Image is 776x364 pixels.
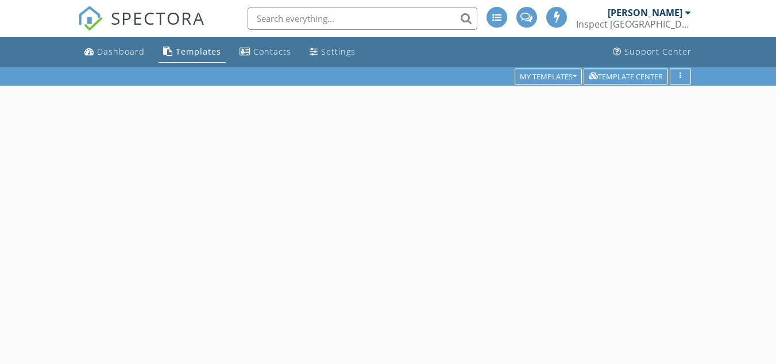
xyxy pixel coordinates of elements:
[584,68,668,85] button: Template Center
[624,46,692,57] div: Support Center
[520,72,577,81] div: My Templates
[248,7,477,30] input: Search everything...
[515,68,582,85] button: My Templates
[78,16,205,40] a: SPECTORA
[176,46,221,57] div: Templates
[78,6,103,31] img: The Best Home Inspection Software - Spectora
[253,46,291,57] div: Contacts
[584,71,668,81] a: Template Center
[321,46,356,57] div: Settings
[608,41,696,63] a: Support Center
[305,41,360,63] a: Settings
[589,72,663,81] div: Template Center
[111,6,205,30] span: SPECTORA
[159,41,226,63] a: Templates
[576,18,691,30] div: Inspect Canada
[608,7,682,18] div: [PERSON_NAME]
[80,41,149,63] a: Dashboard
[97,46,145,57] div: Dashboard
[235,41,296,63] a: Contacts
